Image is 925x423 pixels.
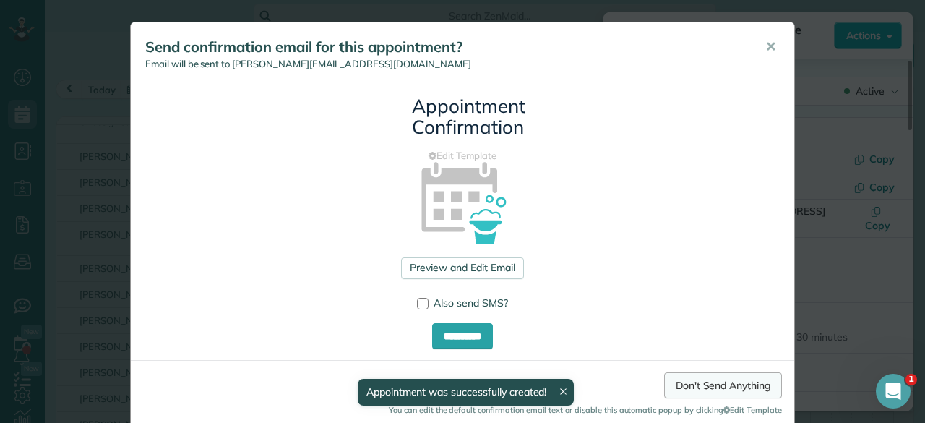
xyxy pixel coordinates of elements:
span: ✕ [765,38,776,55]
iframe: Intercom live chat [876,374,911,409]
span: Also send SMS? [434,296,508,309]
span: Email will be sent to [PERSON_NAME][EMAIL_ADDRESS][DOMAIN_NAME] [145,58,471,69]
a: Don't Send Anything [664,372,782,398]
span: 1 [905,374,917,385]
a: Preview and Edit Email [401,257,523,279]
h3: Appointment Confirmation [412,96,513,137]
small: You can edit the default confirmation email text or disable this automatic popup by clicking Edit... [143,404,782,416]
a: Edit Template [142,149,783,163]
div: Appointment was successfully created! [358,379,575,406]
img: appointment_confirmation_icon-141e34405f88b12ade42628e8c248340957700ab75a12ae832a8710e9b578dc5.png [398,137,528,266]
h5: Send confirmation email for this appointment? [145,37,745,57]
